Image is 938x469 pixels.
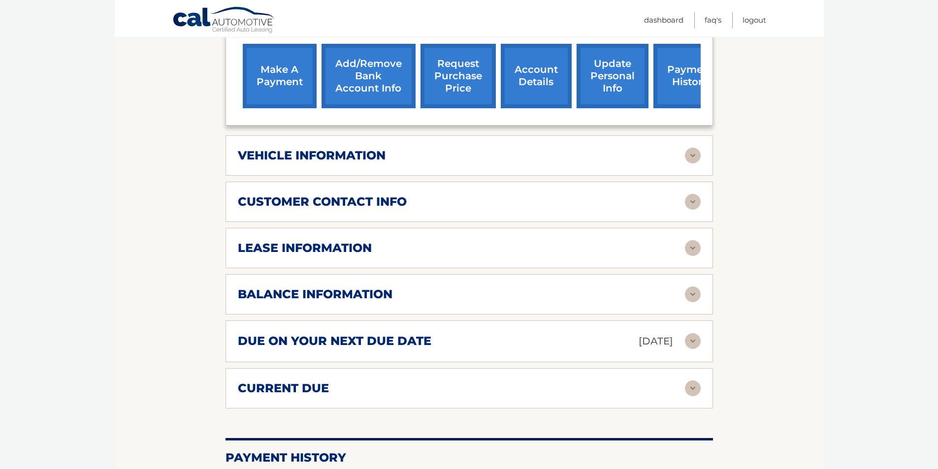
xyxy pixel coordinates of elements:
h2: lease information [238,241,372,255]
h2: vehicle information [238,148,386,163]
a: Dashboard [644,12,683,28]
h2: due on your next due date [238,334,431,348]
img: accordion-rest.svg [685,286,701,302]
a: payment history [653,44,727,108]
img: accordion-rest.svg [685,148,701,163]
h2: Payment History [226,450,713,465]
a: Add/Remove bank account info [322,44,416,108]
img: accordion-rest.svg [685,194,701,210]
h2: balance information [238,287,392,302]
img: accordion-rest.svg [685,333,701,349]
a: update personal info [577,44,648,108]
a: Cal Automotive [172,6,276,35]
img: accordion-rest.svg [685,240,701,256]
a: FAQ's [705,12,721,28]
a: account details [501,44,572,108]
p: [DATE] [639,333,673,350]
h2: customer contact info [238,194,407,209]
a: request purchase price [420,44,496,108]
a: make a payment [243,44,317,108]
h2: current due [238,381,329,396]
img: accordion-rest.svg [685,380,701,396]
a: Logout [743,12,766,28]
